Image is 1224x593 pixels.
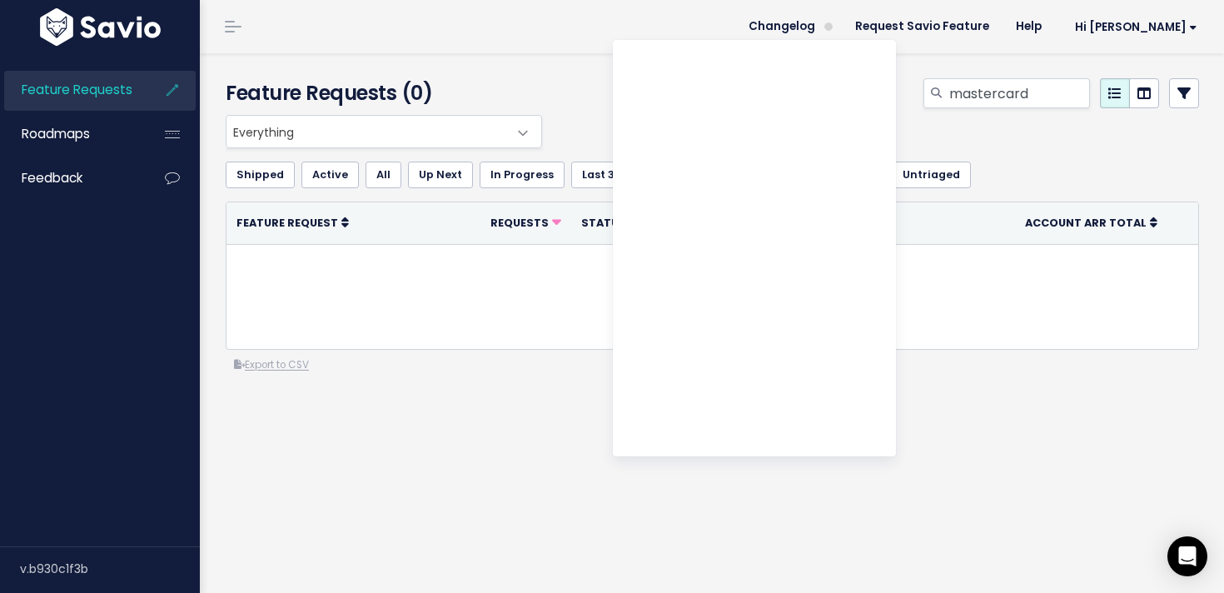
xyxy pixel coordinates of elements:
a: Untriaged [892,162,971,188]
ul: Filter feature requests [226,162,1199,188]
a: Hi [PERSON_NAME] [1055,14,1211,40]
a: Export to CSV [234,358,309,371]
a: Requests [490,214,561,231]
img: logo-white.9d6f32f41409.svg [36,8,165,46]
a: Help [1003,14,1055,39]
div: v.b930c1f3b [20,547,200,591]
a: Roadmaps [4,115,138,153]
td: No features matching filter. [226,244,1198,349]
span: Status [581,216,626,230]
a: Request Savio Feature [842,14,1003,39]
input: Search features... [948,78,1090,108]
span: Changelog [749,21,815,32]
a: In Progress [480,162,565,188]
a: Account ARR Total [1025,214,1157,231]
a: Up Next [408,162,473,188]
div: Open Intercom Messenger [1167,536,1207,576]
span: Everything [226,115,542,148]
span: Feature Requests [22,81,132,98]
span: Feature Request [236,216,338,230]
a: Shipped [226,162,295,188]
span: Feedback [22,169,82,187]
a: Feature Request [236,214,349,231]
h4: Feature Requests (0) [226,78,534,108]
span: Roadmaps [22,125,90,142]
span: Hi [PERSON_NAME] [1075,21,1197,33]
span: Requests [490,216,549,230]
a: Feedback [4,159,138,197]
a: Status [581,214,637,231]
span: Account ARR Total [1025,216,1147,230]
a: Feature Requests [4,71,138,109]
span: Everything [226,116,508,147]
a: Last 30 Days [571,162,663,188]
a: All [366,162,401,188]
a: Active [301,162,359,188]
